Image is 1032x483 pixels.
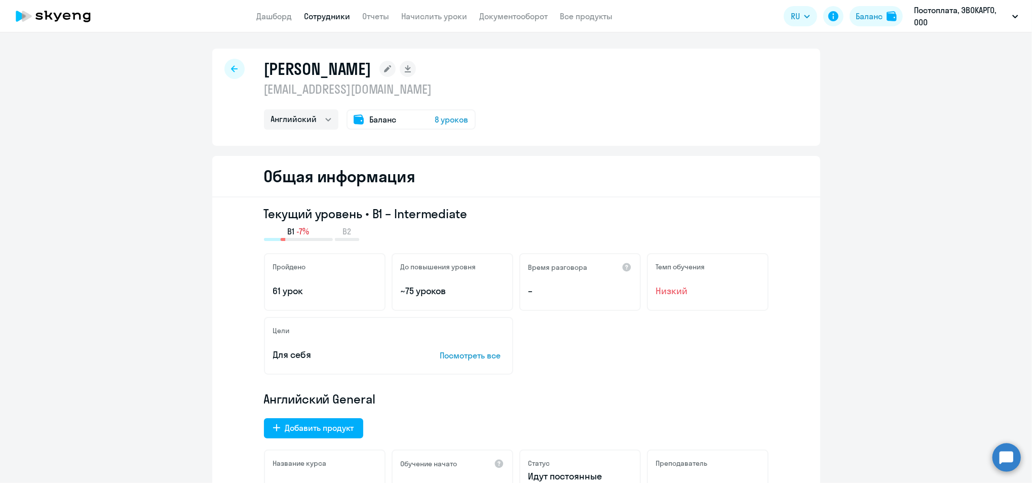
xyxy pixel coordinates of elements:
[440,349,504,361] p: Посмотреть все
[363,11,390,21] a: Отчеты
[656,285,759,298] span: Низкий
[273,326,290,335] h5: Цели
[401,285,504,298] p: ~75 уроков
[257,11,292,21] a: Дашборд
[264,81,476,97] p: [EMAIL_ADDRESS][DOMAIN_NAME]
[914,4,1008,28] p: Постоплата, ЭВОКАРГО, ООО
[784,6,817,26] button: RU
[296,226,309,237] span: -7%
[285,422,354,434] div: Добавить продукт
[402,11,468,21] a: Начислить уроки
[273,262,306,271] h5: Пройдено
[304,11,351,21] a: Сотрудники
[791,10,800,22] span: RU
[435,113,469,126] span: 8 уроков
[264,59,371,79] h1: [PERSON_NAME]
[528,459,550,468] h5: Статус
[528,285,632,298] p: –
[909,4,1023,28] button: Постоплата, ЭВОКАРГО, ООО
[856,10,883,22] div: Баланс
[850,6,903,26] button: Балансbalance
[887,11,897,21] img: balance
[401,459,457,468] h5: Обучение начато
[273,459,327,468] h5: Название курса
[273,348,409,361] p: Для себя
[656,459,708,468] h5: Преподаватель
[480,11,548,21] a: Документооборот
[264,391,375,407] span: Английский General
[287,226,294,237] span: B1
[273,285,376,298] p: 61 урок
[560,11,613,21] a: Все продукты
[264,418,363,438] button: Добавить продукт
[656,262,705,271] h5: Темп обучения
[264,206,769,222] h3: Текущий уровень • B1 – Intermediate
[370,113,397,126] span: Баланс
[528,263,588,272] h5: Время разговора
[401,262,476,271] h5: До повышения уровня
[342,226,351,237] span: B2
[264,166,415,186] h2: Общая информация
